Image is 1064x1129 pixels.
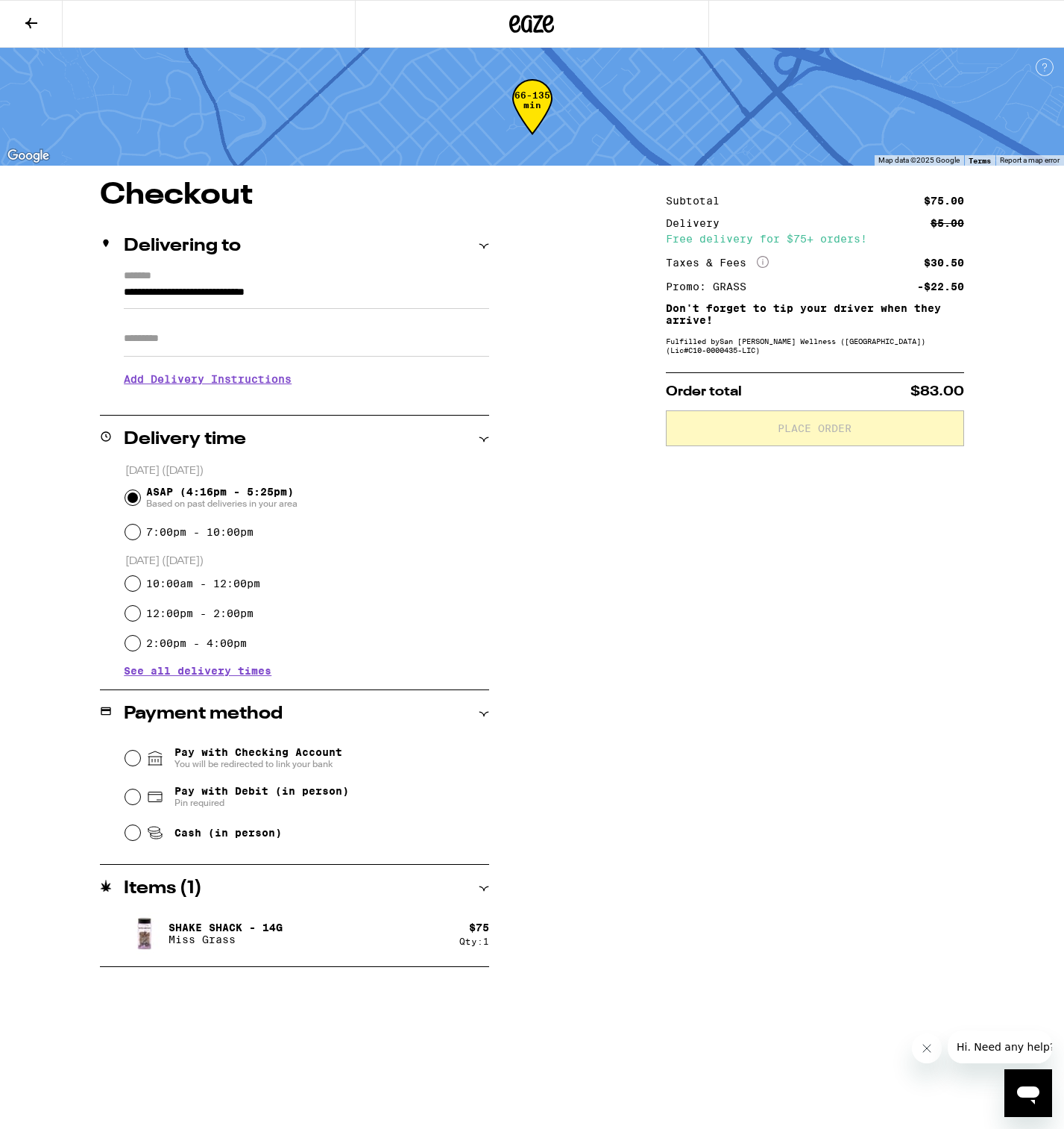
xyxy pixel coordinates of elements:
[910,385,964,398] span: $83.00
[146,578,260,589] label: 10:00am - 12:00pm
[9,10,107,22] span: Hi. Need any help?
[666,302,964,326] p: Don't forget to tip your driver when they arrive!
[4,146,53,166] a: Open this area in Google Maps (opens a new window)
[666,385,742,398] span: Order total
[1000,156,1060,164] a: Report a map error
[146,498,298,510] span: Based on past deliveries in your area
[169,933,283,945] p: Miss Grass
[124,237,241,255] h2: Delivering to
[174,827,282,839] span: Cash (in person)
[924,257,964,268] div: $30.50
[666,337,964,354] div: Fulfilled by San [PERSON_NAME] Wellness ([GEOGRAPHIC_DATA]) (Lic# C10-0000435-LIC )
[931,218,964,228] div: $5.00
[917,281,964,292] div: -$22.50
[912,1033,942,1063] iframe: Close message
[124,880,202,898] h2: Items ( 1 )
[174,785,349,797] span: Pay with Debit (in person)
[174,746,342,770] span: Pay with Checking Account
[459,936,489,946] div: Qty: 1
[512,90,553,146] div: 66-135 min
[124,396,489,408] p: We'll contact you at [PHONE_NUMBER] when we arrive
[969,156,991,165] a: Terms
[100,181,489,210] h1: Checkout
[124,362,489,396] h3: Add Delivery Instructions
[1004,1069,1052,1117] iframe: Button to launch messaging window
[124,431,246,448] h2: Delivery time
[666,256,769,269] div: Taxes & Fees
[146,637,247,649] label: 2:00pm - 4:00pm
[666,218,730,228] div: Delivery
[778,423,851,434] span: Place Order
[878,156,960,164] span: Map data ©2025 Google
[146,607,254,619] label: 12:00pm - 2:00pm
[124,913,166,954] img: Shake Shack - 14g
[666,234,964,244] div: Free delivery for $75+ orders!
[124,705,283,723] h2: Payment method
[174,758,342,770] span: You will be redirected to link your bank
[125,464,490,478] p: [DATE] ([DATE])
[666,281,757,292] div: Promo: GRASS
[146,526,254,538] label: 7:00pm - 10:00pm
[124,666,271,676] button: See all delivery times
[169,922,283,933] p: Shake Shack - 14g
[948,1031,1052,1063] iframe: Message from company
[666,196,730,206] div: Subtotal
[666,410,964,446] button: Place Order
[924,196,964,206] div: $75.00
[469,922,489,933] div: $ 75
[4,146,53,166] img: Google
[125,554,490,569] p: [DATE] ([DATE])
[146,486,298,510] span: ASAP (4:16pm - 5:25pm)
[174,797,349,809] span: Pin required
